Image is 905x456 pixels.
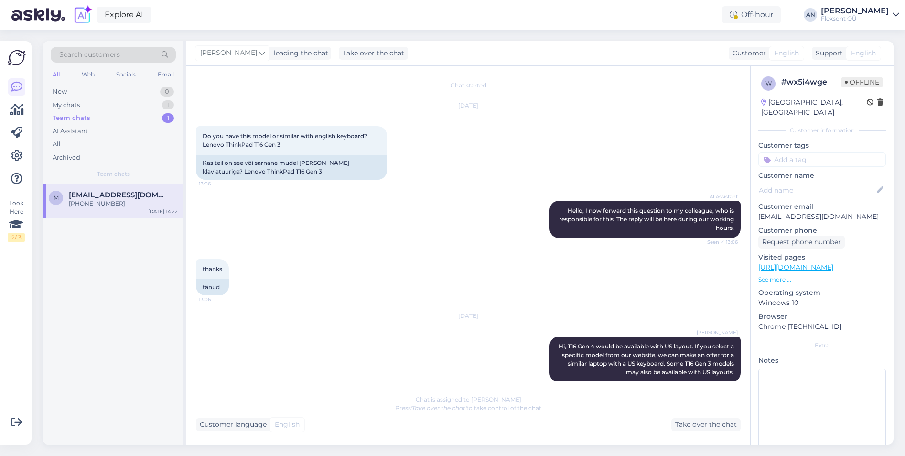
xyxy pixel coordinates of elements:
div: 2 / 3 [8,233,25,242]
div: Customer [729,48,766,58]
div: [DATE] [196,101,741,110]
span: AI Assistant [702,193,738,200]
div: 1 [162,113,174,123]
span: English [275,420,300,430]
span: Do you have this model or similar with english keyboard? Lenovo ThinkPad T16 Gen 3 [203,132,369,148]
div: Extra [758,341,886,350]
div: All [51,68,62,81]
div: Request phone number [758,236,845,249]
span: [PERSON_NAME] [697,329,738,336]
div: [PERSON_NAME] [821,7,889,15]
div: 1 [162,100,174,110]
span: 13:06 [199,296,235,303]
span: English [774,48,799,58]
div: [PHONE_NUMBER] [69,199,178,208]
div: [DATE] 14:22 [148,208,178,215]
span: Seen ✓ 13:06 [702,239,738,246]
img: Askly Logo [8,49,26,67]
i: 'Take over the chat' [411,404,466,412]
p: Customer tags [758,141,886,151]
a: Explore AI [97,7,151,23]
p: See more ... [758,275,886,284]
span: marcopsantos23@gmail.com [69,191,168,199]
img: explore-ai [73,5,93,25]
div: # wx5i4wge [781,76,841,88]
div: 0 [160,87,174,97]
div: Customer information [758,126,886,135]
span: Chat is assigned to [PERSON_NAME] [416,396,521,403]
div: leading the chat [270,48,328,58]
span: Offline [841,77,883,87]
div: Web [80,68,97,81]
p: Customer email [758,202,886,212]
div: [GEOGRAPHIC_DATA], [GEOGRAPHIC_DATA] [761,98,867,118]
div: Look Here [8,199,25,242]
span: English [851,48,876,58]
p: Visited pages [758,252,886,262]
a: [URL][DOMAIN_NAME] [758,263,833,271]
span: w [765,80,772,87]
div: Customer language [196,420,267,430]
p: Browser [758,312,886,322]
a: [PERSON_NAME]Fleksont OÜ [821,7,899,22]
div: New [53,87,67,97]
div: Archived [53,153,80,163]
div: AI Assistant [53,127,88,136]
span: [PERSON_NAME] [200,48,257,58]
div: tänud [196,279,229,295]
div: Email [156,68,176,81]
p: Operating system [758,288,886,298]
p: Chrome [TECHNICAL_ID] [758,322,886,332]
div: AN [804,8,817,22]
div: Socials [114,68,138,81]
span: Search customers [59,50,120,60]
p: [EMAIL_ADDRESS][DOMAIN_NAME] [758,212,886,222]
span: Hi, T16 Gen 4 would be available with US layout. If you select a specific model from our website,... [559,343,735,376]
input: Add name [759,185,875,195]
input: Add a tag [758,152,886,167]
div: Kas teil on see või sarnane mudel [PERSON_NAME] klaviatuuriga? Lenovo ThinkPad T16 Gen 3 [196,155,387,180]
div: Chat started [196,81,741,90]
p: Notes [758,356,886,366]
div: Fleksont OÜ [821,15,889,22]
span: thanks [203,265,222,272]
span: m [54,194,59,201]
p: Customer name [758,171,886,181]
span: Hello, I now forward this question to my colleague, who is responsible for this. The reply will b... [559,207,735,231]
span: 13:06 [199,180,235,187]
div: Team chats [53,113,90,123]
div: [DATE] [196,312,741,320]
span: Team chats [97,170,130,178]
div: My chats [53,100,80,110]
div: Support [812,48,843,58]
div: Take over the chat [339,47,408,60]
div: Take over the chat [671,418,741,431]
p: Windows 10 [758,298,886,308]
p: Customer phone [758,226,886,236]
div: Off-hour [722,6,781,23]
span: Press to take control of the chat [395,404,541,412]
div: All [53,140,61,149]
